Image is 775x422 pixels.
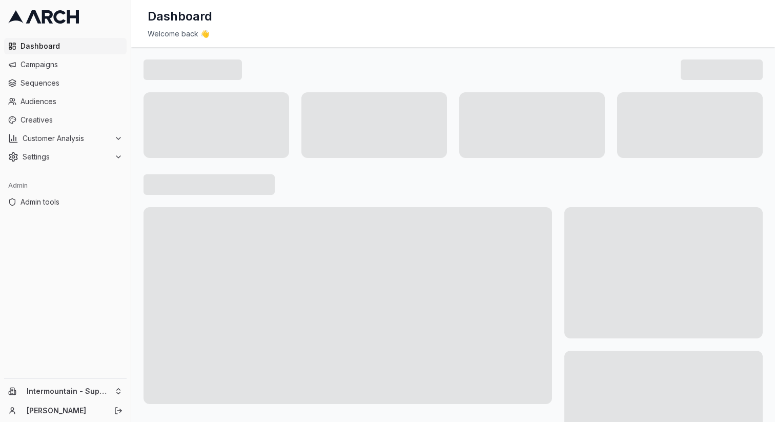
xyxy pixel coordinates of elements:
div: Admin [4,177,127,194]
span: Admin tools [21,197,123,207]
span: Customer Analysis [23,133,110,144]
button: Intermountain - Superior Water & Air [4,383,127,399]
span: Sequences [21,78,123,88]
a: Campaigns [4,56,127,73]
span: Intermountain - Superior Water & Air [27,387,110,396]
button: Customer Analysis [4,130,127,147]
a: Creatives [4,112,127,128]
span: Audiences [21,96,123,107]
div: Welcome back 👋 [148,29,759,39]
a: [PERSON_NAME] [27,406,103,416]
span: Creatives [21,115,123,125]
a: Sequences [4,75,127,91]
span: Campaigns [21,59,123,70]
button: Settings [4,149,127,165]
a: Dashboard [4,38,127,54]
span: Dashboard [21,41,123,51]
button: Log out [111,404,126,418]
h1: Dashboard [148,8,212,25]
a: Admin tools [4,194,127,210]
a: Audiences [4,93,127,110]
span: Settings [23,152,110,162]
